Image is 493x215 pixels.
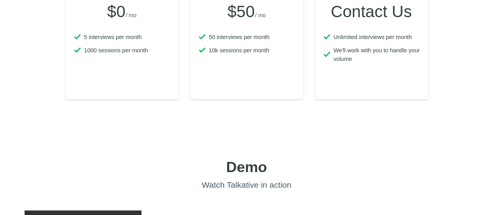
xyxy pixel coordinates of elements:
[334,33,412,41] span: Unlimited interviews per month
[125,12,136,18] span: / mo
[25,179,469,191] p: Watch Talkative in action
[25,158,469,177] h2: Demo
[334,46,420,63] span: We'll work with you to handle your volume
[84,46,148,55] span: 1000 sessions per month
[209,33,270,41] span: 50 interviews per month
[227,2,254,21] span: $50
[254,12,265,18] span: / mo
[331,2,412,21] span: Contact Us
[84,33,142,41] span: 5 interviews per month
[209,46,269,55] span: 10k sessions per month
[107,2,125,21] span: $0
